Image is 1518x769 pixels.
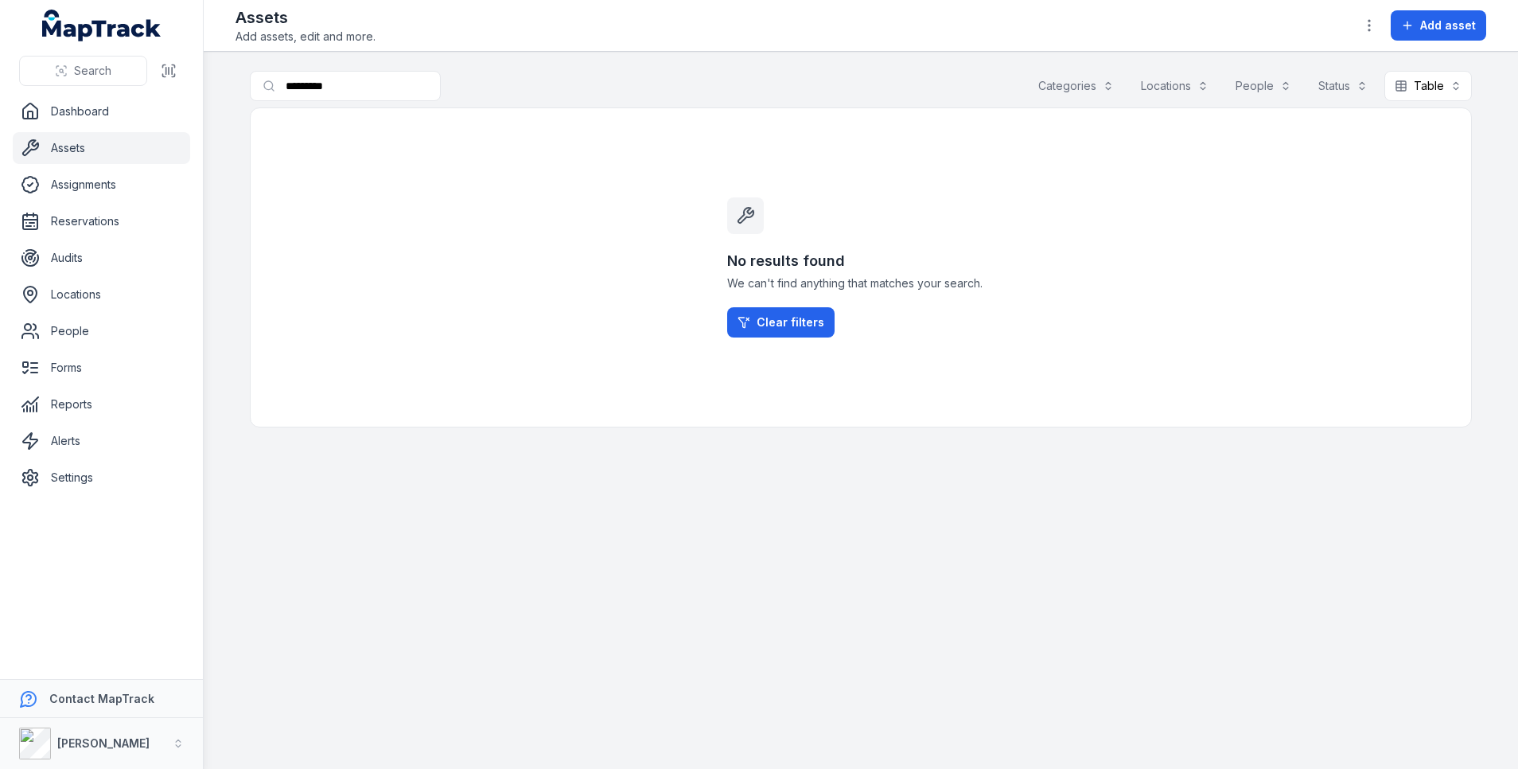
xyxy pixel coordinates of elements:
a: Locations [13,279,190,310]
a: Reports [13,388,190,420]
a: Reservations [13,205,190,237]
a: Dashboard [13,96,190,127]
a: People [13,315,190,347]
a: Settings [13,462,190,494]
button: People [1225,71,1302,101]
span: Add assets, edit and more. [235,29,376,45]
a: Clear filters [727,307,835,338]
h3: No results found [727,250,994,272]
span: Search [74,63,111,79]
a: Alerts [13,425,190,457]
strong: Contact MapTrack [49,692,154,705]
button: Status [1308,71,1378,101]
a: Assignments [13,169,190,201]
a: Audits [13,242,190,274]
a: MapTrack [42,10,162,41]
strong: [PERSON_NAME] [57,736,150,750]
h2: Assets [235,6,376,29]
span: Add asset [1420,18,1476,33]
span: We can't find anything that matches your search. [727,275,994,291]
button: Search [19,56,147,86]
a: Assets [13,132,190,164]
button: Add asset [1391,10,1486,41]
button: Categories [1028,71,1124,101]
button: Locations [1131,71,1219,101]
button: Table [1384,71,1472,101]
a: Forms [13,352,190,384]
